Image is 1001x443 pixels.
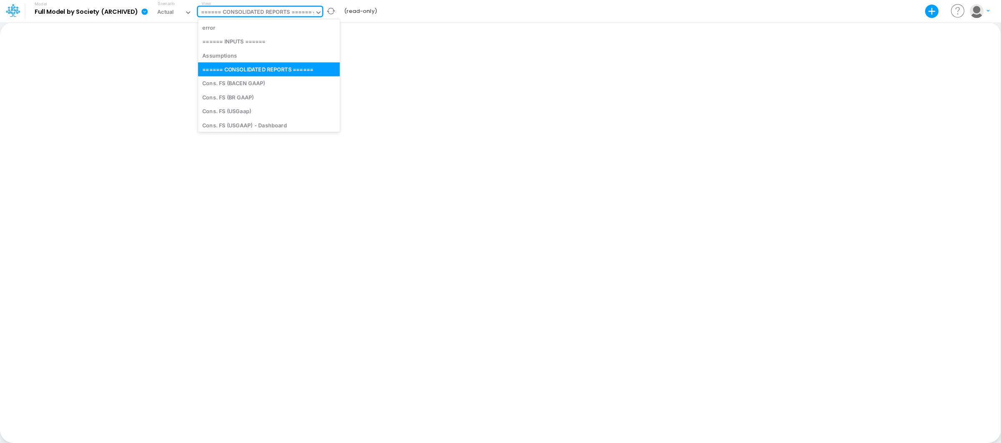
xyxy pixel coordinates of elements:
div: Cons. FS (USGaap) [198,104,340,118]
b: Full Model by Society (ARCHIVED) [35,8,138,16]
div: Cons. FS (USGAAP) - Dashboard [198,118,340,132]
div: Assumptions [198,48,340,62]
label: Scenario [158,0,175,7]
label: View [201,0,211,7]
label: Model [35,2,47,7]
div: ====== CONSOLIDATED REPORTS ====== [201,8,312,18]
div: Actual [157,8,174,18]
div: ====== INPUTS ====== [198,35,340,48]
div: error [198,20,340,34]
div: Cons. FS (BACEN GAAP) [198,76,340,90]
div: ====== CONSOLIDATED REPORTS ====== [198,62,340,76]
b: (read-only) [344,8,377,15]
div: Cons. FS (BR GAAP) [198,90,340,104]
